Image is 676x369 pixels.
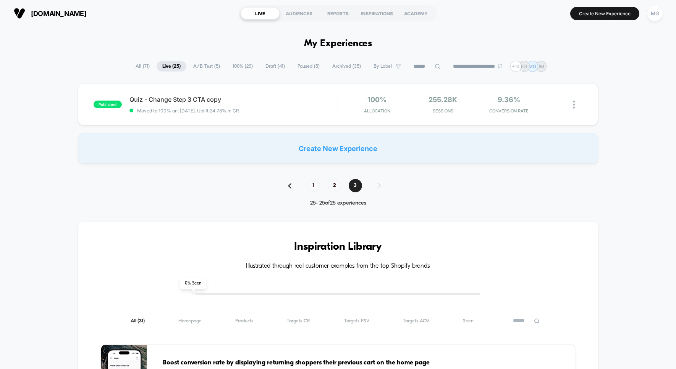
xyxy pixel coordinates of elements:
p: JM [537,63,544,69]
span: Targets AOV [403,318,429,324]
span: Moved to 100% on: [DATE] . Uplift: 24.78% in CR [137,108,239,114]
button: Create New Experience [570,7,639,20]
span: Seen [463,318,474,324]
h4: Illustrated through real customer examples from the top Shopify brands [101,263,576,270]
span: 100% [367,96,387,104]
div: + 14 [510,61,521,72]
div: LIVE [241,7,280,20]
span: 2 [328,179,341,192]
div: ACADEMY [396,7,435,20]
span: Archived ( 35 ) [327,61,367,72]
div: MG [647,6,662,21]
span: [DOMAIN_NAME] [31,10,86,18]
span: 0 % Seen [180,278,206,289]
span: ( 31 ) [137,319,145,323]
span: A/B Test ( 5 ) [188,61,226,72]
span: 9.36% [498,96,520,104]
div: REPORTS [319,7,357,20]
button: [DOMAIN_NAME] [11,7,89,20]
div: AUDIENCES [280,7,319,20]
span: CONVERSION RATE [478,108,540,114]
span: Targets CR [287,318,310,324]
p: MG [529,63,536,69]
h3: Inspiration Library [101,241,576,253]
div: INSPIRATIONS [357,7,396,20]
span: Sessions [412,108,474,114]
p: EG [521,63,527,69]
span: published [94,101,122,108]
button: MG [645,6,665,21]
span: Boost conversion rate by displaying returning shoppers their previous cart on the home page [162,358,510,368]
span: Allocation [364,108,390,114]
span: Paused ( 5 ) [292,61,325,72]
span: Products [235,318,253,324]
span: 1 [307,179,320,192]
span: 255.28k [429,96,457,104]
span: Homepage [178,318,202,324]
img: end [498,64,502,68]
span: Draft ( 41 ) [260,61,291,72]
span: 100% ( 20 ) [227,61,259,72]
div: 25 - 25 of 25 experiences [280,200,396,206]
img: close [573,101,575,109]
span: Targets PSV [344,318,369,324]
span: Quiz - Change Step 3 CTA copy [129,96,338,103]
div: Create New Experience [78,133,598,164]
img: Visually logo [14,8,25,19]
span: By Label [374,63,392,69]
span: 3 [349,179,362,192]
span: All ( 71 ) [130,61,155,72]
span: All [131,318,145,324]
span: Live ( 25 ) [157,61,186,72]
img: pagination back [288,183,291,189]
h1: My Experiences [304,38,372,49]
